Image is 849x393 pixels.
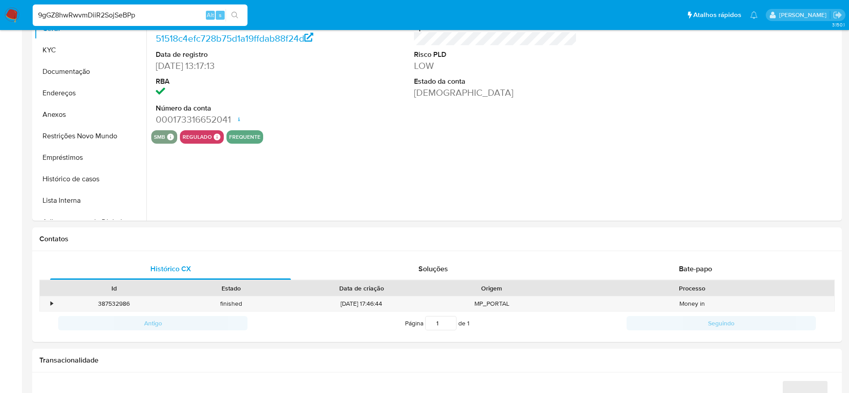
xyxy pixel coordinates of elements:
[179,284,284,293] div: Estado
[156,60,319,72] dd: [DATE] 13:17:13
[156,77,319,86] dt: RBA
[156,50,319,60] dt: Data de registro
[557,284,828,293] div: Processo
[62,284,166,293] div: Id
[34,104,146,125] button: Anexos
[34,147,146,168] button: Empréstimos
[414,77,577,86] dt: Estado da conta
[34,82,146,104] button: Endereços
[34,125,146,147] button: Restrições Novo Mundo
[34,61,146,82] button: Documentação
[34,190,146,211] button: Lista Interna
[156,103,319,113] dt: Número da conta
[34,168,146,190] button: Histórico de casos
[414,60,577,72] dd: LOW
[693,10,741,20] span: Atalhos rápidos
[290,296,433,311] div: [DATE] 17:46:44
[154,135,165,139] button: smb
[34,211,146,233] button: Adiantamentos de Dinheiro
[414,86,577,99] dd: [DEMOGRAPHIC_DATA]
[832,21,845,28] span: 3.150.1
[219,11,222,19] span: s
[679,264,712,274] span: Bate-papo
[414,50,577,60] dt: Risco PLD
[183,135,212,139] button: regulado
[418,264,448,274] span: Soluções
[750,11,758,19] a: Notificações
[51,299,53,308] div: •
[414,23,577,33] dt: Apelido
[39,356,835,365] h1: Transacionalidade
[439,284,544,293] div: Origem
[39,235,835,243] h1: Contatos
[33,9,247,21] input: Pesquise usuários ou casos...
[207,11,214,19] span: Alt
[433,296,550,311] div: MP_PORTAL
[156,32,314,45] a: 51518c4efc728b75d1a19ffdab88f24d
[226,9,244,21] button: search-icon
[627,316,816,330] button: Seguindo
[150,264,191,274] span: Histórico CX
[156,113,319,126] dd: 000173316652041
[229,135,260,139] button: frequente
[173,296,290,311] div: finished
[34,39,146,61] button: KYC
[550,296,834,311] div: Money in
[58,316,247,330] button: Antigo
[833,10,842,20] a: Sair
[467,319,469,328] span: 1
[55,296,173,311] div: 387532986
[296,284,427,293] div: Data de criação
[405,316,469,330] span: Página de
[779,11,830,19] p: eduardo.dutra@mercadolivre.com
